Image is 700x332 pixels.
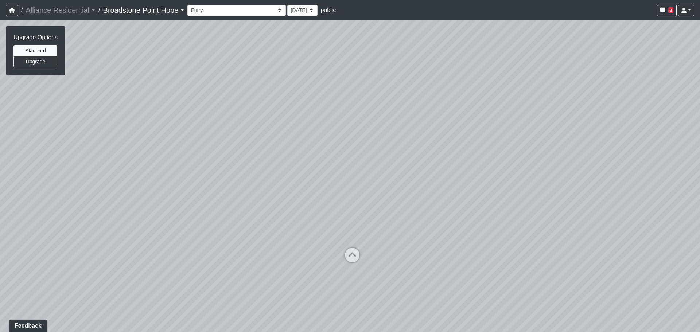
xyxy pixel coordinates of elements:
span: 3 [668,7,673,13]
span: / [96,3,103,17]
a: Broadstone Point Hope [103,3,185,17]
button: Standard [13,45,57,56]
button: Upgrade [13,56,57,67]
button: 3 [657,5,677,16]
iframe: Ybug feedback widget [5,317,48,332]
h6: Upgrade Options [13,34,58,41]
span: / [18,3,26,17]
span: public [320,7,336,13]
a: Alliance Residential [26,3,96,17]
